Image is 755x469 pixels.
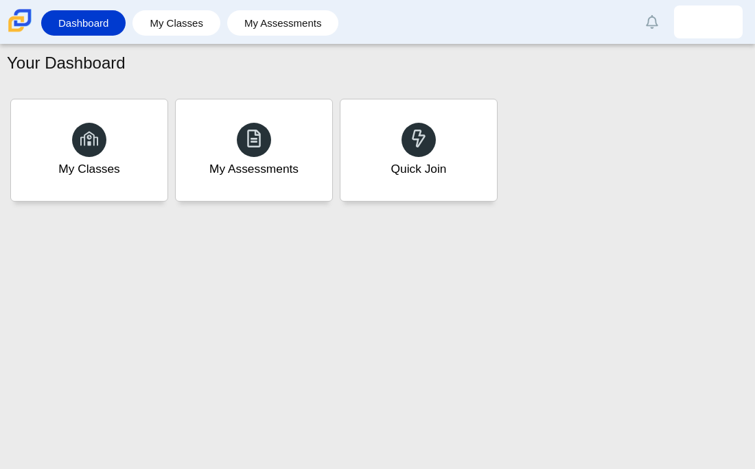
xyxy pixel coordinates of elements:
[697,11,719,33] img: arrianna.cortes.MwKWlI
[48,10,119,36] a: Dashboard
[10,99,168,202] a: My Classes
[637,7,667,37] a: Alerts
[58,160,120,178] div: My Classes
[209,160,299,178] div: My Assessments
[5,25,34,37] a: Carmen School of Science & Technology
[391,160,447,178] div: Quick Join
[674,5,743,38] a: arrianna.cortes.MwKWlI
[234,10,332,36] a: My Assessments
[175,99,333,202] a: My Assessments
[340,99,498,202] a: Quick Join
[139,10,213,36] a: My Classes
[7,51,126,75] h1: Your Dashboard
[5,6,34,35] img: Carmen School of Science & Technology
